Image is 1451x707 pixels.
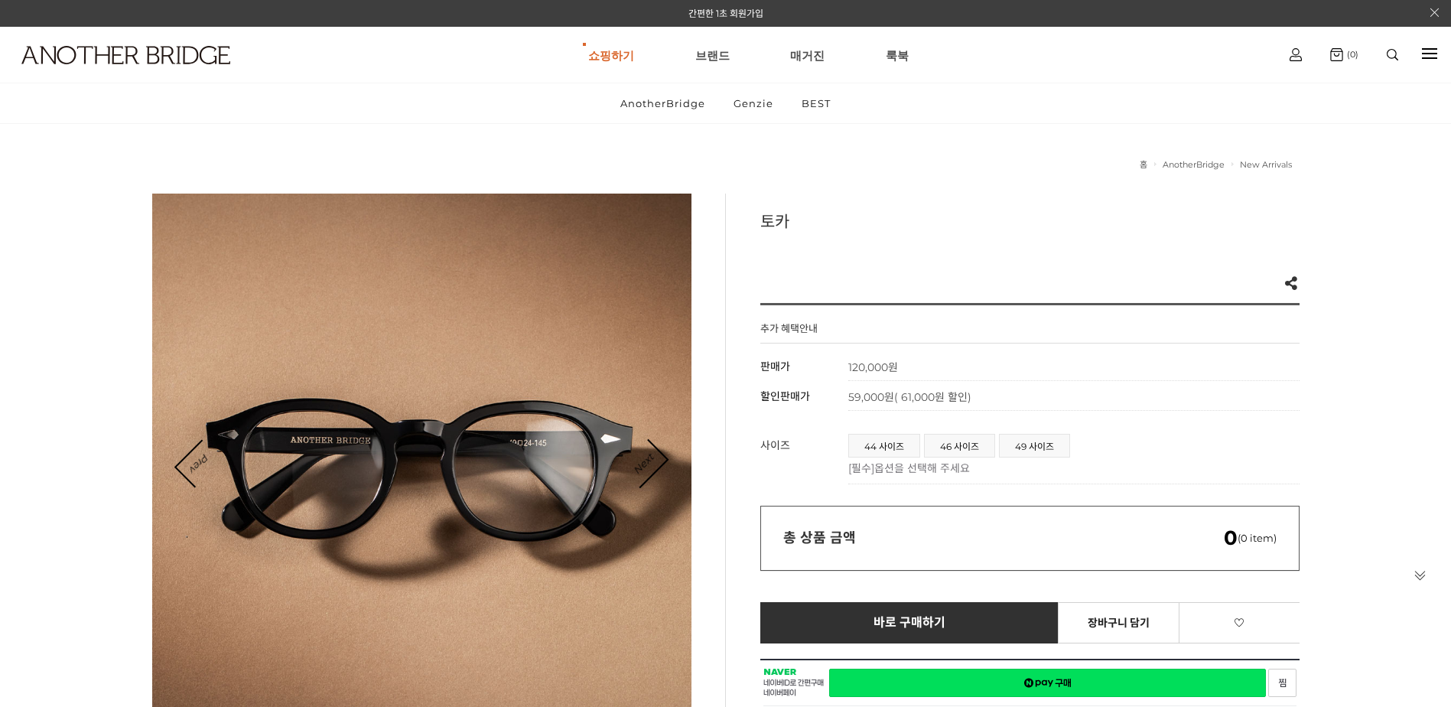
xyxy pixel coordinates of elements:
span: 옵션을 선택해 주세요 [874,461,970,475]
a: 룩북 [886,28,909,83]
a: Genzie [721,83,786,123]
em: 0 [1224,526,1238,550]
span: (0) [1343,49,1358,60]
a: Next [620,440,667,487]
span: 판매가 [760,360,790,373]
img: cart [1330,48,1343,61]
img: logo [21,46,230,64]
a: logo [8,46,226,102]
h3: 토카 [760,209,1300,232]
strong: 120,000원 [848,360,898,374]
a: AnotherBridge [607,83,718,123]
a: 간편한 1초 회원가입 [688,8,763,19]
p: [필수] [848,460,1292,475]
a: Prev [177,440,223,486]
a: 브랜드 [695,28,730,83]
a: New Arrivals [1240,159,1292,170]
a: BEST [789,83,844,123]
span: ( 61,000원 할인) [894,390,971,404]
img: search [1387,49,1398,60]
li: 46 사이즈 [924,434,995,458]
a: 장바구니 담기 [1058,602,1179,643]
a: 쇼핑하기 [588,28,634,83]
li: 49 사이즈 [999,434,1070,458]
a: 홈 [1140,159,1147,170]
a: 매거진 [790,28,825,83]
li: 44 사이즈 [848,434,920,458]
span: 할인판매가 [760,389,810,403]
a: 새창 [829,669,1266,697]
a: 46 사이즈 [925,435,994,457]
span: 59,000원 [848,390,971,404]
th: 사이즈 [760,426,848,484]
span: 바로 구매하기 [874,616,946,630]
a: AnotherBridge [1163,159,1225,170]
img: cart [1290,48,1302,61]
a: 44 사이즈 [849,435,919,457]
span: (0 item) [1224,532,1277,544]
a: 새창 [1268,669,1296,697]
a: (0) [1330,48,1358,61]
strong: 총 상품 금액 [783,529,856,546]
a: 49 사이즈 [1000,435,1069,457]
h4: 추가 혜택안내 [760,321,818,343]
a: 바로 구매하기 [760,602,1059,643]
